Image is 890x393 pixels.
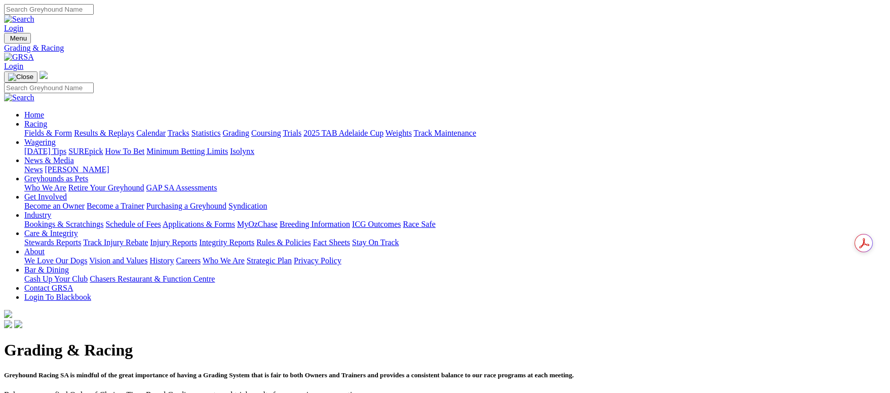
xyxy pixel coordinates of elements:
[4,44,886,53] a: Grading & Racing
[176,256,201,265] a: Careers
[294,256,341,265] a: Privacy Policy
[4,71,37,83] button: Toggle navigation
[4,320,12,328] img: facebook.svg
[24,147,66,155] a: [DATE] Tips
[24,129,886,138] div: Racing
[223,129,249,137] a: Grading
[352,238,399,247] a: Stay On Track
[199,238,254,247] a: Integrity Reports
[24,211,51,219] a: Industry
[74,129,134,137] a: Results & Replays
[24,256,87,265] a: We Love Our Dogs
[24,165,886,174] div: News & Media
[24,229,78,238] a: Care & Integrity
[228,202,267,210] a: Syndication
[24,147,886,156] div: Wagering
[24,174,88,183] a: Greyhounds as Pets
[24,238,81,247] a: Stewards Reports
[163,220,235,228] a: Applications & Forms
[24,220,886,229] div: Industry
[24,202,886,211] div: Get Involved
[105,147,145,155] a: How To Bet
[237,220,278,228] a: MyOzChase
[146,183,217,192] a: GAP SA Assessments
[303,129,383,137] a: 2025 TAB Adelaide Cup
[149,256,174,265] a: History
[4,93,34,102] img: Search
[352,220,401,228] a: ICG Outcomes
[24,256,886,265] div: About
[313,238,350,247] a: Fact Sheets
[24,165,43,174] a: News
[24,202,85,210] a: Become an Owner
[24,284,73,292] a: Contact GRSA
[105,220,161,228] a: Schedule of Fees
[83,238,148,247] a: Track Injury Rebate
[24,183,66,192] a: Who We Are
[24,293,91,301] a: Login To Blackbook
[24,129,72,137] a: Fields & Form
[247,256,292,265] a: Strategic Plan
[24,274,886,284] div: Bar & Dining
[146,147,228,155] a: Minimum Betting Limits
[251,129,281,137] a: Coursing
[24,274,88,283] a: Cash Up Your Club
[4,371,886,379] h5: Greyhound Racing SA is mindful of the great importance of having a Grading System that is fair to...
[24,120,47,128] a: Racing
[150,238,197,247] a: Injury Reports
[203,256,245,265] a: Who We Are
[191,129,221,137] a: Statistics
[385,129,412,137] a: Weights
[4,33,31,44] button: Toggle navigation
[24,110,44,119] a: Home
[24,247,45,256] a: About
[4,24,23,32] a: Login
[8,73,33,81] img: Close
[89,256,147,265] a: Vision and Values
[90,274,215,283] a: Chasers Restaurant & Function Centre
[4,4,94,15] input: Search
[146,202,226,210] a: Purchasing a Greyhound
[136,129,166,137] a: Calendar
[4,341,886,360] h1: Grading & Racing
[24,138,56,146] a: Wagering
[87,202,144,210] a: Become a Trainer
[24,192,67,201] a: Get Involved
[168,129,189,137] a: Tracks
[280,220,350,228] a: Breeding Information
[24,238,886,247] div: Care & Integrity
[4,15,34,24] img: Search
[10,34,27,42] span: Menu
[24,156,74,165] a: News & Media
[24,265,69,274] a: Bar & Dining
[24,183,886,192] div: Greyhounds as Pets
[40,71,48,79] img: logo-grsa-white.png
[45,165,109,174] a: [PERSON_NAME]
[14,320,22,328] img: twitter.svg
[4,310,12,318] img: logo-grsa-white.png
[4,83,94,93] input: Search
[4,53,34,62] img: GRSA
[256,238,311,247] a: Rules & Policies
[230,147,254,155] a: Isolynx
[24,220,103,228] a: Bookings & Scratchings
[68,183,144,192] a: Retire Your Greyhound
[4,62,23,70] a: Login
[414,129,476,137] a: Track Maintenance
[68,147,103,155] a: SUREpick
[403,220,435,228] a: Race Safe
[283,129,301,137] a: Trials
